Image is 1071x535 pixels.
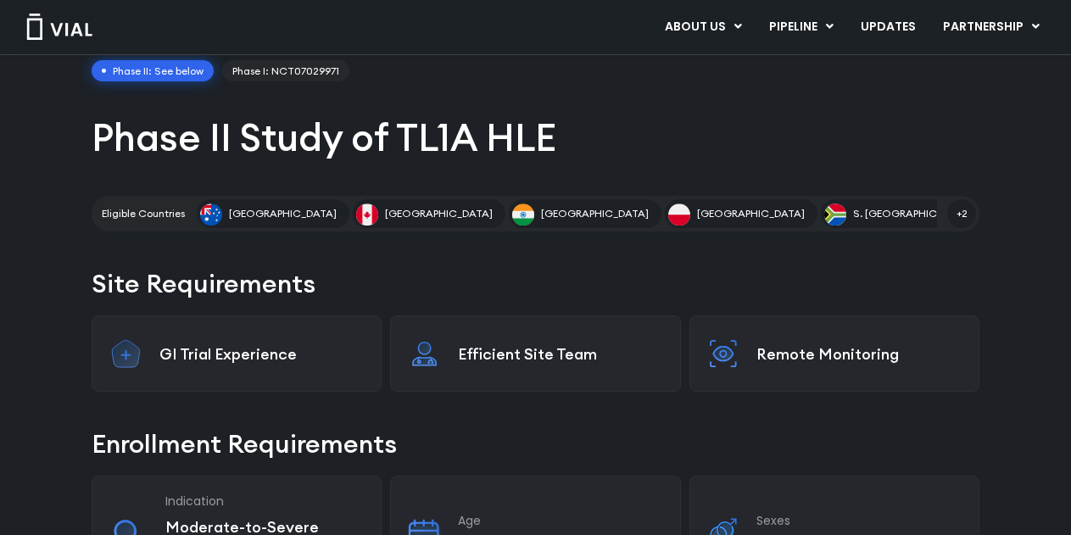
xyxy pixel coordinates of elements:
[697,206,805,221] span: [GEOGRAPHIC_DATA]
[947,199,976,228] span: +2
[756,513,962,528] h3: Sexes
[668,203,690,226] img: Poland
[92,60,214,82] span: Phase II: See below
[25,14,93,40] img: Vial Logo
[756,344,962,364] p: Remote Monitoring
[651,13,755,42] a: ABOUT USMenu Toggle
[92,265,979,302] h2: Site Requirements
[229,206,337,221] span: [GEOGRAPHIC_DATA]
[458,513,663,528] h3: Age
[756,13,846,42] a: PIPELINEMenu Toggle
[847,13,929,42] a: UPDATES
[222,60,349,82] a: Phase I: NCT07029971
[165,493,364,509] h3: Indication
[92,426,979,462] h2: Enrollment Requirements
[356,203,378,226] img: Canada
[824,203,846,226] img: S. Africa
[853,206,973,221] span: S. [GEOGRAPHIC_DATA]
[512,203,534,226] img: India
[200,203,222,226] img: Australia
[929,13,1053,42] a: PARTNERSHIPMenu Toggle
[159,344,365,364] p: GI Trial Experience
[102,206,185,221] h2: Eligible Countries
[385,206,493,221] span: [GEOGRAPHIC_DATA]
[92,113,979,162] h1: Phase II Study of TL1A HLE
[541,206,649,221] span: [GEOGRAPHIC_DATA]
[458,344,663,364] p: Efficient Site Team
